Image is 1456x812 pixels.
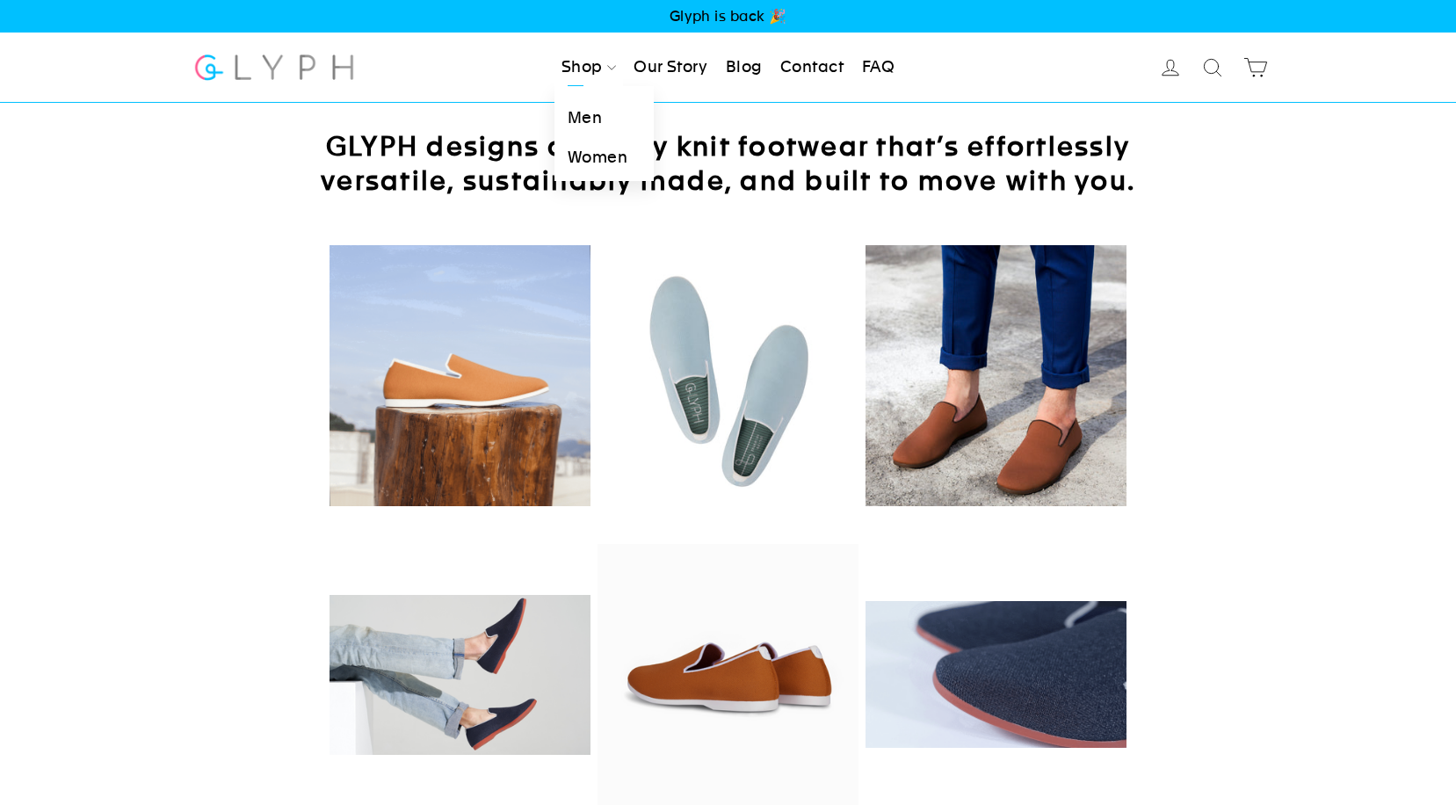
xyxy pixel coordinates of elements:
[554,48,902,87] ul: Primary
[192,44,357,91] img: Glyph
[719,48,770,87] a: Blog
[554,48,623,87] a: Shop
[627,48,714,87] a: Our Story
[773,48,851,87] a: Contact
[1432,330,1456,482] iframe: Glyph - Referral program
[289,129,1168,198] h2: GLYPH designs digitally knit footwear that’s effortlessly versatile, sustainably made, and built ...
[554,98,654,138] a: Men
[855,48,902,87] a: FAQ
[554,138,654,178] a: Women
